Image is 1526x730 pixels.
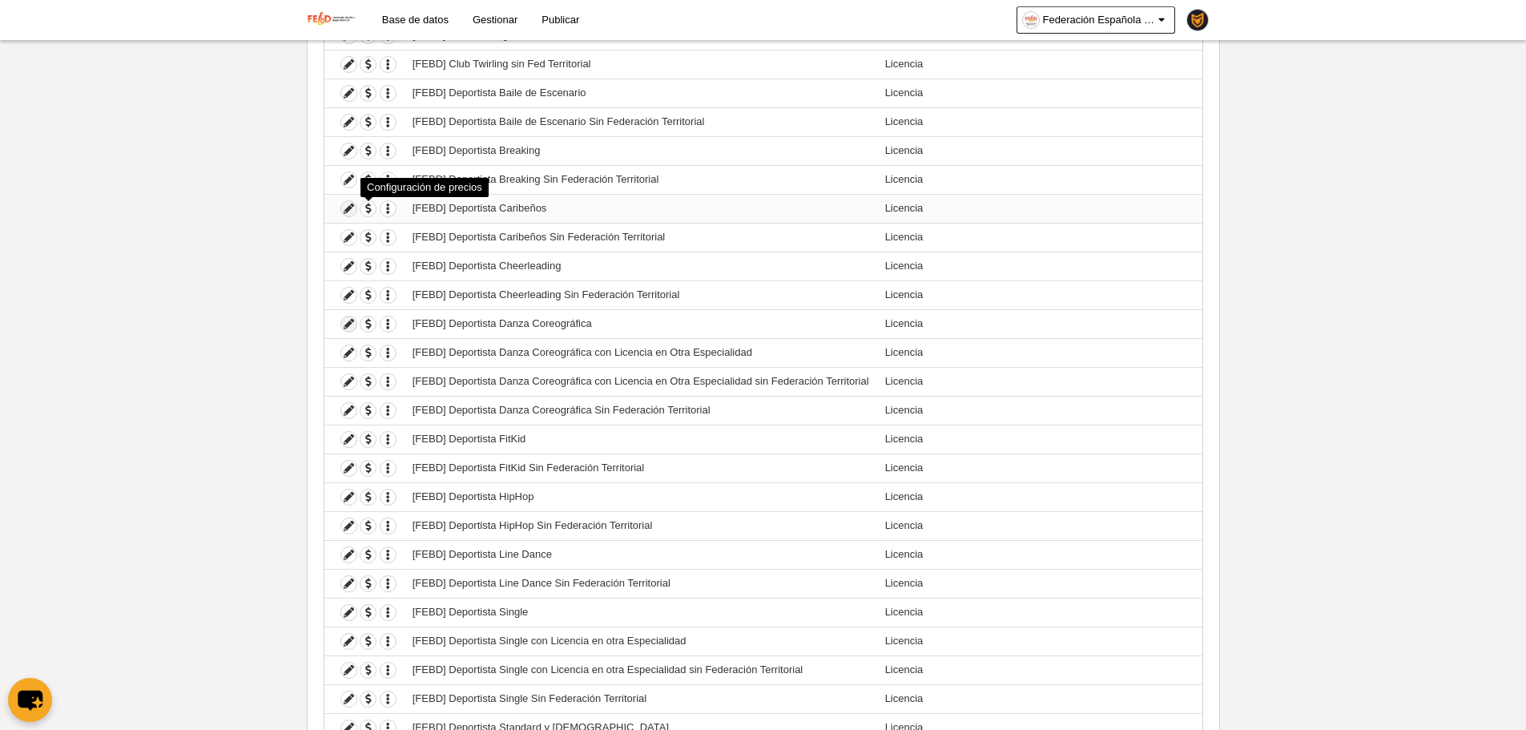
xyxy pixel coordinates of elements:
td: Licencia [877,280,1202,309]
td: Licencia [877,569,1202,598]
td: [FEBD] Deportista Cheerleading Sin Federación Territorial [405,280,877,309]
td: Licencia [877,367,1202,396]
td: [FEBD] Club Twirling sin Fed Territorial [405,50,877,79]
td: [FEBD] Deportista Danza Coreográfica [405,309,877,338]
img: PaK018JKw3ps.30x30.jpg [1187,10,1208,30]
span: Federación Española de Baile Deportivo [1043,12,1155,28]
td: Licencia [877,79,1202,107]
td: [FEBD] Deportista FitKid [405,425,877,454]
td: [FEBD] Deportista FitKid Sin Federación Territorial [405,454,877,482]
td: Licencia [877,511,1202,540]
td: [FEBD] Deportista Single con Licencia en otra Especialidad sin Federación Territorial [405,655,877,684]
td: [FEBD] Deportista Baile de Escenario [405,79,877,107]
td: Licencia [877,107,1202,136]
td: [FEBD] Deportista Line Dance [405,540,877,569]
td: [FEBD] Deportista Breaking [405,136,877,165]
td: Licencia [877,454,1202,482]
td: Licencia [877,655,1202,684]
img: Federación Española de Baile Deportivo [307,10,357,29]
td: Licencia [877,540,1202,569]
td: Licencia [877,684,1202,713]
td: [FEBD] Deportista Baile de Escenario Sin Federación Territorial [405,107,877,136]
td: [FEBD] Deportista HipHop [405,482,877,511]
td: Licencia [877,627,1202,655]
td: [FEBD] Deportista Cheerleading [405,252,877,280]
td: [FEBD] Deportista Single Sin Federación Territorial [405,684,877,713]
td: [FEBD] Deportista Caribeños Sin Federación Territorial [405,223,877,252]
td: [FEBD] Deportista HipHop Sin Federación Territorial [405,511,877,540]
button: chat-button [8,678,52,722]
td: [FEBD] Deportista Caribeños [405,194,877,223]
td: Licencia [877,482,1202,511]
img: OatNQHFxSctg.30x30.jpg [1023,12,1039,28]
td: Licencia [877,50,1202,79]
td: [FEBD] Deportista Line Dance Sin Federación Territorial [405,569,877,598]
td: Licencia [877,396,1202,425]
td: [FEBD] Deportista Single [405,598,877,627]
td: Licencia [877,194,1202,223]
td: Licencia [877,223,1202,252]
td: [FEBD] Deportista Breaking Sin Federación Territorial [405,165,877,194]
td: [FEBD] Deportista Danza Coreográfica con Licencia en Otra Especialidad [405,338,877,367]
td: Licencia [877,598,1202,627]
td: [FEBD] Deportista Single con Licencia en otra Especialidad [405,627,877,655]
td: Licencia [877,165,1202,194]
a: Federación Española de Baile Deportivo [1017,6,1175,34]
td: Licencia [877,425,1202,454]
td: Licencia [877,338,1202,367]
td: Licencia [877,252,1202,280]
td: Licencia [877,136,1202,165]
td: Licencia [877,309,1202,338]
td: [FEBD] Deportista Danza Coreográfica con Licencia en Otra Especialidad sin Federación Territorial [405,367,877,396]
td: [FEBD] Deportista Danza Coreográfica Sin Federación Territorial [405,396,877,425]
